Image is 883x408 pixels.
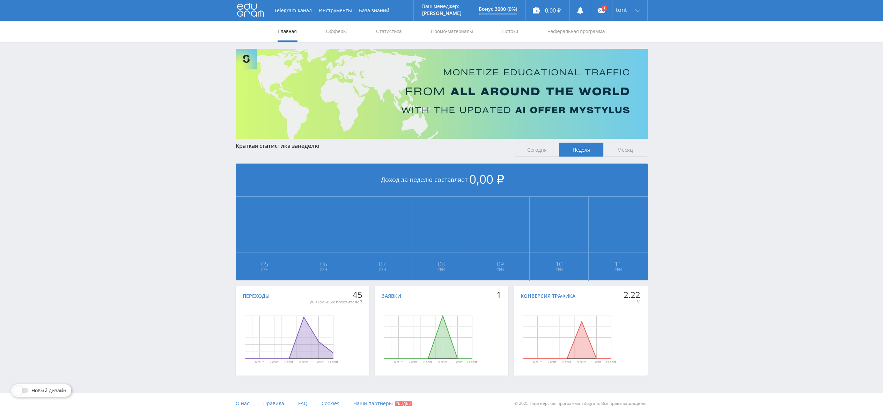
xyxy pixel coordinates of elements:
span: О нас [236,400,249,407]
span: 08 [412,261,470,267]
p: [PERSON_NAME] [422,10,462,16]
span: FAQ [298,400,308,407]
img: Banner [236,49,648,139]
span: Наши партнеры [353,400,393,407]
span: 06 [295,261,353,267]
span: 0,00 ₽ [469,171,504,187]
span: 10 [530,261,588,267]
div: 2.22 [624,290,640,300]
text: 9 сент. [438,361,447,364]
p: Ваш менеджер: [422,3,462,9]
span: Месяц [603,143,648,157]
text: 11 сент. [328,361,339,364]
span: Сен [530,267,588,272]
div: 45 [310,290,362,300]
a: Офферы [325,21,348,42]
div: Заявки [382,293,401,299]
span: tont [616,7,627,13]
text: 8 сент. [562,361,572,364]
text: 6 сент. [255,361,264,364]
div: Доход за неделю составляет [236,164,648,197]
span: 05 [236,261,294,267]
span: 09 [471,261,529,267]
span: Новый дизайн [31,388,66,393]
text: 7 сент. [548,361,557,364]
a: Потоки [501,21,519,42]
text: 8 сент. [424,361,433,364]
span: Сен [471,267,529,272]
svg: Диаграмма. [361,302,495,372]
span: Сен [295,267,353,272]
a: Статистика [375,21,403,42]
text: 8 сент. [284,361,293,364]
text: 10 сент. [313,361,324,364]
span: Неделя [559,143,603,157]
text: 7 сент. [270,361,279,364]
div: Переходы [243,293,270,299]
text: 7 сент. [409,361,418,364]
span: 07 [354,261,412,267]
div: 1 [496,290,501,300]
span: 11 [589,261,647,267]
span: Сен [354,267,412,272]
svg: Диаграмма. [500,302,634,372]
text: 11 сент. [467,361,478,364]
span: Сегодня [515,143,559,157]
span: Сен [589,267,647,272]
span: Правила [263,400,284,407]
div: % [624,299,640,305]
text: 10 сент. [591,361,602,364]
a: Промо-материалы [430,21,473,42]
text: 6 сент. [394,361,403,364]
span: Скидки [395,401,412,406]
div: Краткая статистика за [236,143,508,149]
div: Конверсия трафика [521,293,575,299]
text: 10 сент. [452,361,463,364]
span: Cookies [322,400,339,407]
span: Сен [236,267,294,272]
span: Сен [412,267,470,272]
a: Главная [278,21,297,42]
text: 9 сент. [299,361,308,364]
svg: Диаграмма. [222,302,356,372]
div: уникальных посетителей [310,299,362,305]
a: Реферальная программа [547,21,606,42]
text: 6 сент. [533,361,542,364]
text: 11 сент. [606,361,617,364]
span: неделю [298,142,319,150]
text: 9 сент. [577,361,586,364]
p: Бонус 3000 (0%) [479,6,517,12]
